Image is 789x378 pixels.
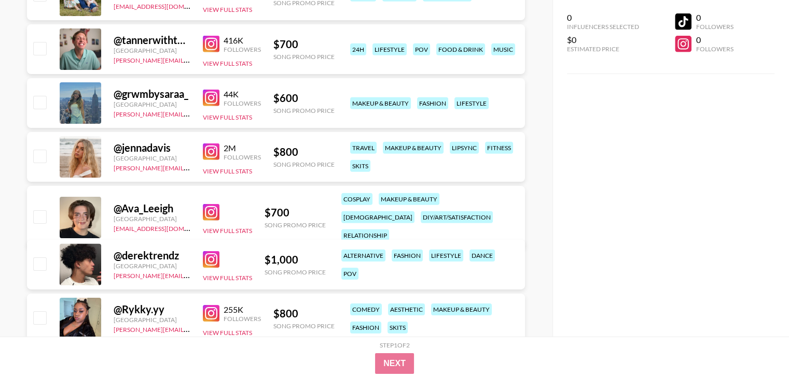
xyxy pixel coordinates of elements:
div: diy/art/satisfaction [421,211,493,223]
div: lipsync [450,142,479,154]
a: [EMAIL_ADDRESS][DOMAIN_NAME] [114,1,218,10]
div: Song Promo Price [273,107,335,114]
button: View Full Stats [203,60,252,67]
div: [GEOGRAPHIC_DATA] [114,215,190,223]
div: fashion [417,97,448,109]
div: relationship [341,229,389,241]
div: @ Rykky.yy [114,303,190,316]
div: @ Ava_Leeigh [114,202,190,215]
div: @ derektrendz [114,249,190,262]
div: 0 [567,12,639,23]
div: 2M [224,143,261,153]
button: View Full Stats [203,227,252,235]
div: $ 700 [265,206,326,219]
div: 255K [224,304,261,315]
img: Instagram [203,305,219,322]
div: Followers [224,99,261,107]
div: 44K [224,89,261,99]
div: pov [341,268,358,280]
button: View Full Stats [203,274,252,282]
div: Followers [224,315,261,323]
div: lifestyle [454,97,489,109]
div: Estimated Price [567,45,639,53]
a: [PERSON_NAME][EMAIL_ADDRESS][DOMAIN_NAME] [114,108,267,118]
div: 416K [224,35,261,46]
div: skits [350,160,370,172]
div: @ grwmbysaraa_ [114,88,190,100]
div: makeup & beauty [431,303,492,315]
a: [PERSON_NAME][EMAIL_ADDRESS][DOMAIN_NAME] [114,324,267,333]
div: $ 700 [273,38,335,51]
div: Influencers Selected [567,23,639,31]
a: [PERSON_NAME][EMAIL_ADDRESS][DOMAIN_NAME] [114,54,267,64]
div: Followers [696,45,733,53]
iframe: Drift Widget Chat Controller [737,326,777,366]
div: comedy [350,303,382,315]
div: $ 1,000 [265,253,326,266]
div: pov [413,43,430,55]
div: dance [469,250,495,261]
a: [PERSON_NAME][EMAIL_ADDRESS][DOMAIN_NAME] [114,162,267,172]
div: [GEOGRAPHIC_DATA] [114,47,190,54]
div: music [491,43,515,55]
div: Song Promo Price [273,161,335,168]
div: fashion [350,322,381,333]
div: 0 [696,12,733,23]
button: View Full Stats [203,6,252,13]
img: Instagram [203,36,219,52]
div: @ tannerwiththe_tism [114,34,190,47]
div: Song Promo Price [273,322,335,330]
div: Song Promo Price [273,53,335,61]
div: Step 1 of 2 [380,341,410,349]
div: [GEOGRAPHIC_DATA] [114,316,190,324]
div: food & drink [436,43,485,55]
button: View Full Stats [203,167,252,175]
img: Instagram [203,90,219,106]
button: View Full Stats [203,329,252,337]
div: $ 600 [273,92,335,105]
div: skits [387,322,408,333]
button: View Full Stats [203,113,252,121]
div: fitness [485,142,513,154]
div: fashion [392,250,423,261]
div: [GEOGRAPHIC_DATA] [114,154,190,162]
a: [PERSON_NAME][EMAIL_ADDRESS][DOMAIN_NAME] [114,270,267,280]
div: travel [350,142,377,154]
div: Song Promo Price [265,221,326,229]
div: 0 [696,35,733,45]
div: [GEOGRAPHIC_DATA] [114,262,190,270]
div: makeup & beauty [379,193,439,205]
div: [DEMOGRAPHIC_DATA] [341,211,414,223]
div: makeup & beauty [383,142,444,154]
img: Instagram [203,143,219,160]
img: Instagram [203,204,219,221]
div: Followers [696,23,733,31]
div: $0 [567,35,639,45]
div: lifestyle [372,43,407,55]
div: Song Promo Price [265,268,326,276]
div: Followers [224,153,261,161]
div: $ 800 [273,146,335,158]
div: alternative [341,250,385,261]
img: Instagram [203,251,219,268]
div: cosplay [341,193,372,205]
button: Next [375,353,414,374]
a: [EMAIL_ADDRESS][DOMAIN_NAME] [114,223,218,232]
div: makeup & beauty [350,97,411,109]
div: $ 800 [273,307,335,320]
div: Followers [224,46,261,53]
div: 24h [350,43,366,55]
div: @ jennadavis [114,141,190,154]
div: aesthetic [388,303,425,315]
div: [GEOGRAPHIC_DATA] [114,100,190,108]
div: lifestyle [429,250,463,261]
